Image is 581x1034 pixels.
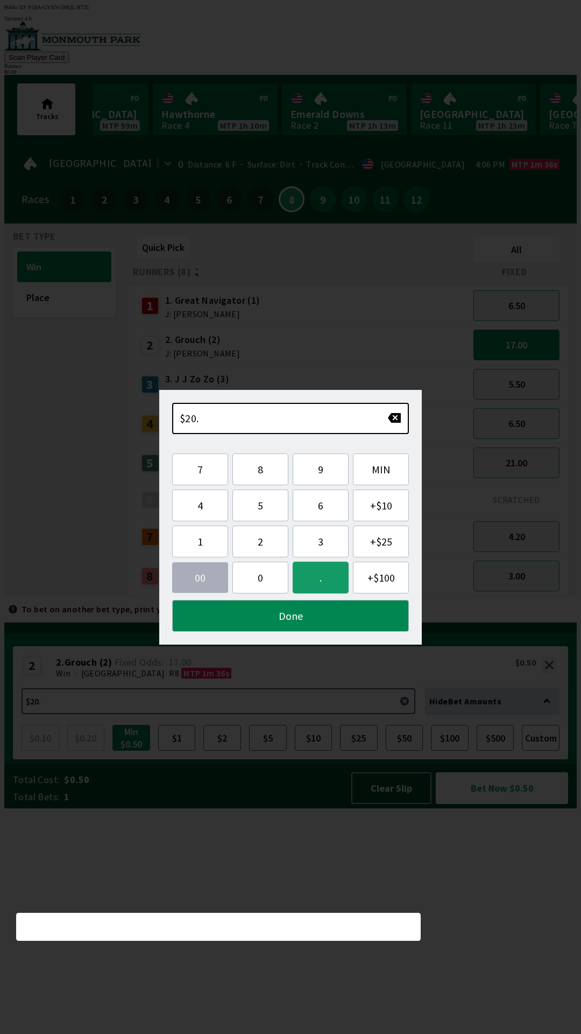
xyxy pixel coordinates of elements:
[242,463,279,476] span: 8
[181,609,400,623] span: Done
[232,490,288,521] button: 5
[172,526,228,557] button: 1
[362,463,400,476] span: MIN
[302,499,339,512] span: 6
[172,490,228,521] button: 4
[181,463,219,476] span: 7
[293,526,349,557] button: 3
[242,535,279,548] span: 2
[293,562,349,593] button: .
[232,526,288,557] button: 2
[353,526,409,557] button: +$25
[353,453,409,485] button: MIN
[172,562,228,593] button: 00
[181,571,219,584] span: 00
[172,600,409,632] button: Done
[302,535,339,548] span: 3
[181,535,219,548] span: 1
[302,463,339,476] span: 9
[293,490,349,521] button: 6
[181,499,219,512] span: 4
[242,571,279,584] span: 0
[353,562,409,593] button: +$100
[172,453,228,485] button: 7
[362,499,400,512] span: + $10
[180,411,199,425] span: $20.
[232,453,288,485] button: 8
[362,571,400,584] span: + $100
[362,535,400,548] span: + $25
[242,499,279,512] span: 5
[232,562,288,593] button: 0
[293,453,349,485] button: 9
[353,490,409,521] button: +$10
